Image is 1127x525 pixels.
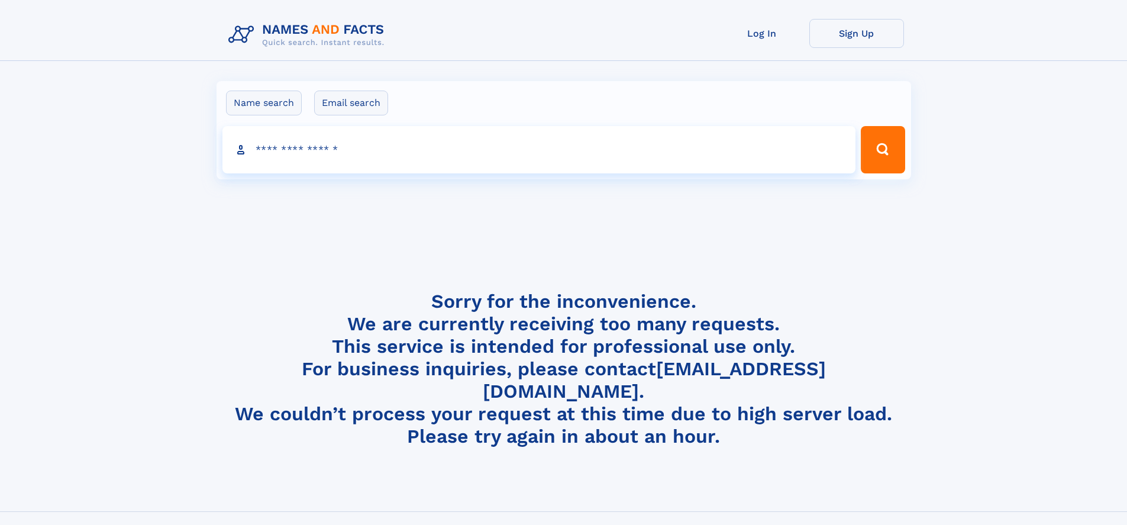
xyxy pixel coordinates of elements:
[224,290,904,448] h4: Sorry for the inconvenience. We are currently receiving too many requests. This service is intend...
[314,91,388,115] label: Email search
[861,126,905,173] button: Search Button
[224,19,394,51] img: Logo Names and Facts
[483,357,826,402] a: [EMAIL_ADDRESS][DOMAIN_NAME]
[222,126,856,173] input: search input
[715,19,809,48] a: Log In
[226,91,302,115] label: Name search
[809,19,904,48] a: Sign Up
